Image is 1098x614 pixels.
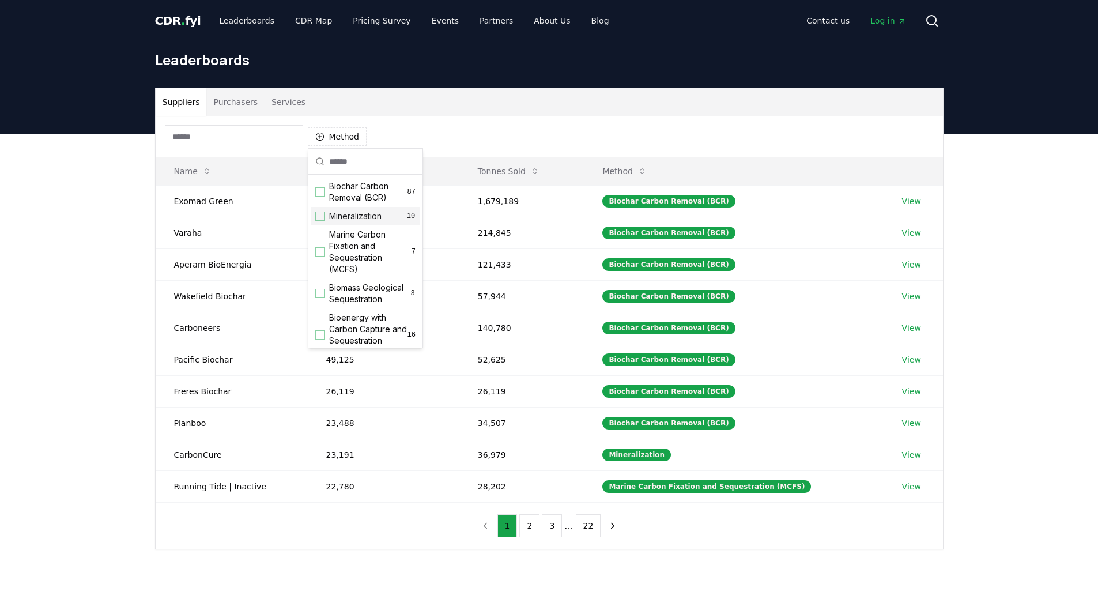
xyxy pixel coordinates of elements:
[902,195,921,207] a: View
[308,470,459,502] td: 22,780
[329,210,382,222] span: Mineralization
[603,514,622,537] button: next page
[602,322,735,334] div: Biochar Carbon Removal (BCR)
[902,417,921,429] a: View
[576,514,601,537] button: 22
[525,10,579,31] a: About Us
[459,280,584,312] td: 57,944
[308,127,367,146] button: Method
[329,282,410,305] span: Biomass Geological Sequestration
[497,514,518,537] button: 1
[165,160,221,183] button: Name
[602,449,671,461] div: Mineralization
[459,439,584,470] td: 36,979
[329,229,412,275] span: Marine Carbon Fixation and Sequestration (MCFS)
[902,449,921,461] a: View
[412,247,416,257] span: 7
[156,312,308,344] td: Carboneers
[902,259,921,270] a: View
[156,439,308,470] td: CarbonCure
[470,10,522,31] a: Partners
[459,470,584,502] td: 28,202
[602,227,735,239] div: Biochar Carbon Removal (BCR)
[582,10,618,31] a: Blog
[156,88,207,116] button: Suppliers
[329,312,407,358] span: Bioenergy with Carbon Capture and Sequestration (BECCS)
[156,470,308,502] td: Running Tide | Inactive
[542,514,562,537] button: 3
[210,10,618,31] nav: Main
[902,481,921,492] a: View
[602,195,735,208] div: Biochar Carbon Removal (BCR)
[156,248,308,280] td: Aperam BioEnergia
[519,514,539,537] button: 2
[902,354,921,366] a: View
[286,10,341,31] a: CDR Map
[564,519,573,533] li: ...
[902,291,921,302] a: View
[156,185,308,217] td: Exomad Green
[344,10,420,31] a: Pricing Survey
[459,248,584,280] td: 121,433
[308,375,459,407] td: 26,119
[602,290,735,303] div: Biochar Carbon Removal (BCR)
[602,417,735,430] div: Biochar Carbon Removal (BCR)
[593,160,656,183] button: Method
[602,480,811,493] div: Marine Carbon Fixation and Sequestration (MCFS)
[210,10,284,31] a: Leaderboards
[155,13,201,29] a: CDR.fyi
[206,88,265,116] button: Purchasers
[406,212,416,221] span: 10
[902,227,921,239] a: View
[407,187,416,197] span: 87
[469,160,549,183] button: Tonnes Sold
[459,375,584,407] td: 26,119
[156,217,308,248] td: Varaha
[602,258,735,271] div: Biochar Carbon Removal (BCR)
[265,88,312,116] button: Services
[459,407,584,439] td: 34,507
[902,322,921,334] a: View
[459,185,584,217] td: 1,679,189
[308,344,459,375] td: 49,125
[308,407,459,439] td: 23,488
[870,15,906,27] span: Log in
[459,217,584,248] td: 214,845
[156,280,308,312] td: Wakefield Biochar
[602,385,735,398] div: Biochar Carbon Removal (BCR)
[156,407,308,439] td: Planboo
[155,51,944,69] h1: Leaderboards
[181,14,185,28] span: .
[156,344,308,375] td: Pacific Biochar
[797,10,859,31] a: Contact us
[797,10,915,31] nav: Main
[602,353,735,366] div: Biochar Carbon Removal (BCR)
[861,10,915,31] a: Log in
[459,344,584,375] td: 52,625
[156,375,308,407] td: Freres Biochar
[410,289,416,298] span: 3
[155,14,201,28] span: CDR fyi
[902,386,921,397] a: View
[407,330,416,340] span: 16
[422,10,468,31] a: Events
[329,180,407,204] span: Biochar Carbon Removal (BCR)
[308,439,459,470] td: 23,191
[459,312,584,344] td: 140,780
